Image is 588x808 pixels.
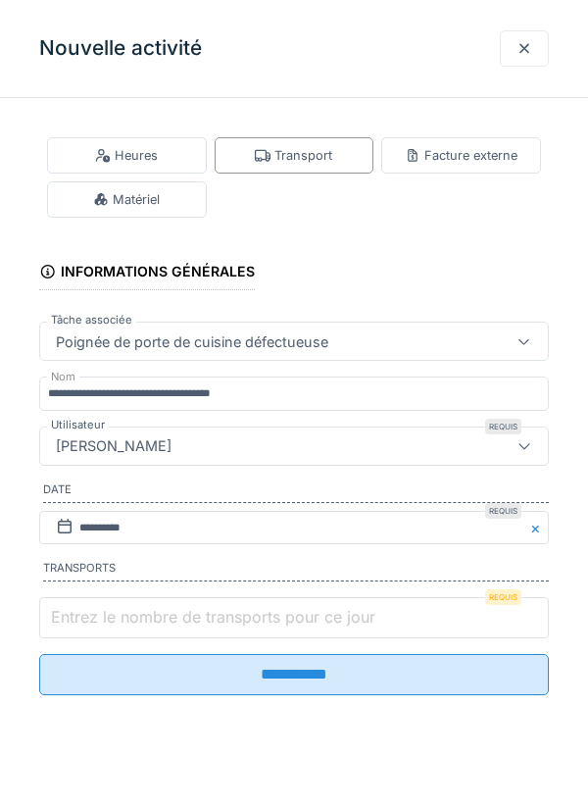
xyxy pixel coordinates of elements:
div: Requis [485,589,521,605]
div: [PERSON_NAME] [48,435,179,457]
div: Heures [95,146,158,165]
label: Nom [47,369,79,385]
div: Informations générales [39,257,255,290]
div: Matériel [93,190,160,209]
div: Facture externe [405,146,517,165]
label: Date [43,481,549,503]
div: Transport [255,146,332,165]
button: Close [527,511,549,545]
label: Utilisateur [47,417,109,433]
h3: Nouvelle activité [39,36,202,61]
div: Poignée de porte de cuisine défectueuse [48,330,336,352]
label: Transports [43,560,549,581]
label: Tâche associée [47,312,136,328]
div: Requis [485,419,521,434]
label: Entrez le nombre de transports pour ce jour [47,605,379,629]
div: Requis [485,503,521,519]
